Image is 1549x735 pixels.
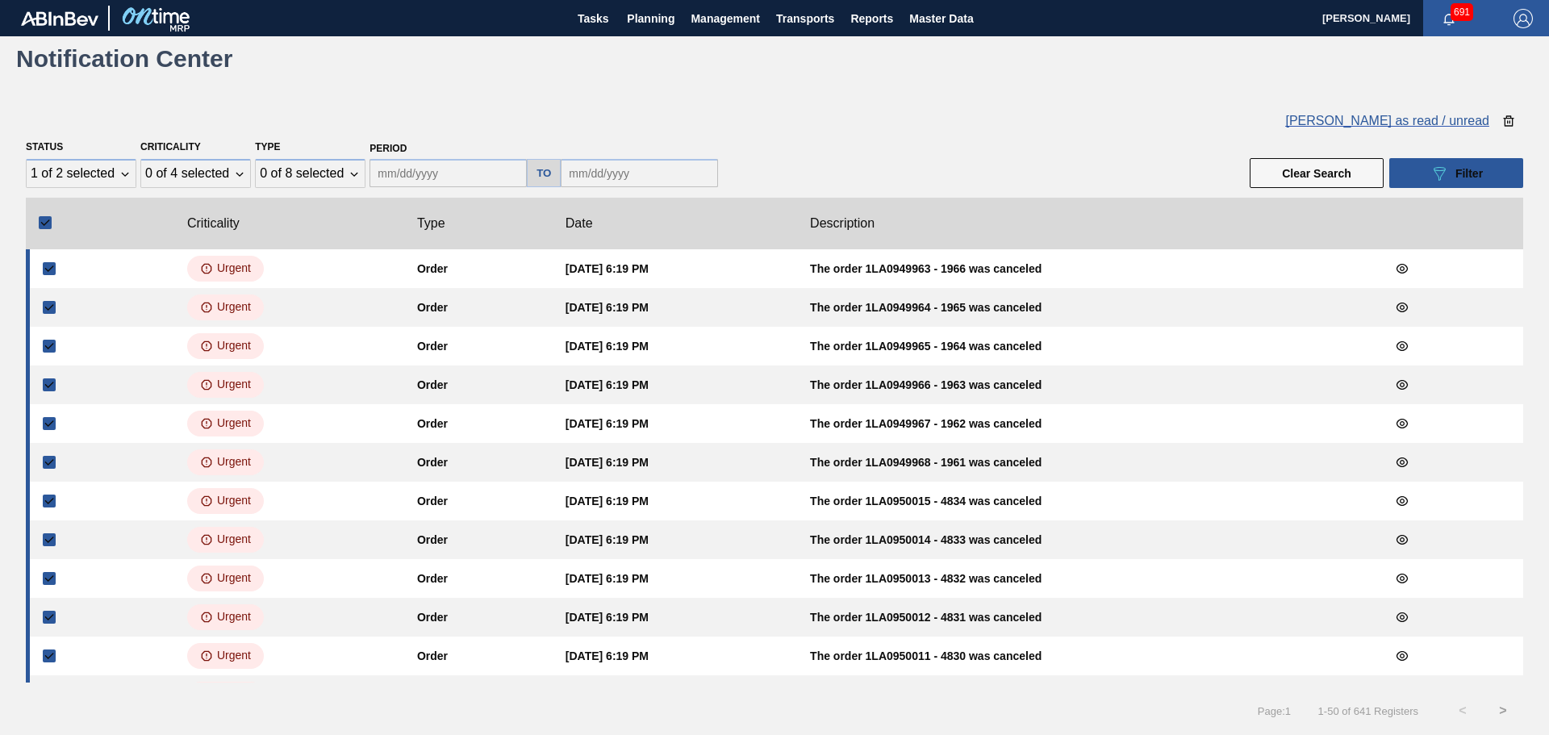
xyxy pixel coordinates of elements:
button: Notifications [1423,7,1475,30]
div: The order 1LA0949968 - 1961 was canceled [810,457,1362,468]
button: < [1443,691,1483,731]
clb-table-tbody-cell: Order [404,482,553,520]
clb-table-tbody-cell: Order [404,637,553,675]
div: The order 1LA0950014 - 4833 was canceled [810,534,1362,545]
clb-table-tbody-cell: Order [404,404,553,443]
div: Type [255,159,365,188]
clb-table-tbody-cell: [DATE] 6:19 PM [553,404,797,443]
div: Status [26,159,136,188]
div: Criticality [140,159,251,188]
div: The order 1LA0949964 - 1965 was canceled [810,302,1362,313]
span: Period [370,143,407,154]
clb-table-tbody-cell: [DATE] 6:19 PM [553,482,797,520]
h5: to [537,167,551,179]
clb-text: Type [417,214,445,233]
span: 1 - 50 of 641 Registers [1315,705,1418,717]
clb-table-tbody-cell: [DATE] 6:19 PM [553,598,797,637]
div: 0 of 8 selected [260,166,344,181]
div: The order 1LA0950012 - 4831 was canceled [810,612,1362,623]
span: Master Data [909,9,973,28]
clb-table-tbody-cell: Order [404,249,553,288]
label: Status [26,141,63,152]
span: [PERSON_NAME] as read / unread [1285,114,1489,128]
clb-table-tbody-cell: Order [404,520,553,559]
button: Filter [1389,158,1523,188]
button: > [1483,691,1523,731]
img: TNhmsLtSVTkK8tSr43FrP2fwEKptu5GPRR3wAAAABJRU5ErkJggg== [21,11,98,26]
clb-table-tbody-cell: [DATE] 6:19 PM [553,443,797,482]
clb-table-tbody-cell: [DATE] 6:19 PM [553,365,797,404]
label: Criticality [140,141,201,152]
div: The order 1LA0949963 - 1966 was canceled [810,263,1362,274]
label: Type [255,141,280,152]
div: 1 of 2 selected [31,166,115,181]
clb-table-tbody-cell: [DATE] 6:19 PM [553,288,797,327]
input: mm/dd/yyyy [561,159,718,187]
div: The order 1LA0950013 - 4832 was canceled [810,573,1362,584]
div: The order 1LA0950011 - 4830 was canceled [810,650,1362,662]
h1: Notification Center [16,49,303,68]
div: 0 of 4 selected [145,166,229,181]
span: Page : 1 [1258,705,1291,717]
clb-table-tbody-cell: Order [404,443,553,482]
div: The order 1LA0950015 - 4834 was canceled [810,495,1362,507]
span: Planning [627,9,674,28]
clb-table-tbody-cell: Order [404,365,553,404]
span: Reports [850,9,893,28]
clb-table-tbody-cell: [DATE] 6:19 PM [553,520,797,559]
clb-table-tbody-cell: Order [404,288,553,327]
clb-table-tbody-cell: Order [404,327,553,365]
span: 691 [1451,3,1473,21]
clb-text: Criticality [187,214,240,233]
span: Filter [1455,167,1483,180]
clb-table-tbody-cell: [DATE] 6:19 PM [553,559,797,598]
clb-table-tbody-cell: [DATE] 6:19 PM [553,327,797,365]
img: Logout [1514,9,1533,28]
clb-table-tbody-cell: Order [404,559,553,598]
clb-text: Description [810,214,875,233]
input: mm/dd/yyyy [370,159,527,187]
span: Management [691,9,760,28]
clb-table-tbody-cell: Order [404,675,553,714]
button: Clear Search [1250,158,1384,188]
span: Tasks [575,9,611,28]
span: Transports [776,9,834,28]
div: The order 1LA0949966 - 1963 was canceled [810,379,1362,390]
clb-text: Date [566,214,593,233]
clb-table-tbody-cell: [DATE] 6:19 PM [553,249,797,288]
div: The order 1LA0949967 - 1962 was canceled [810,418,1362,429]
clb-table-tbody-cell: [DATE] 6:19 PM [553,675,797,714]
div: The order 1LA0949965 - 1964 was canceled [810,340,1362,352]
clb-table-tbody-cell: [DATE] 6:19 PM [553,637,797,675]
clb-table-tbody-cell: Order [404,598,553,637]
